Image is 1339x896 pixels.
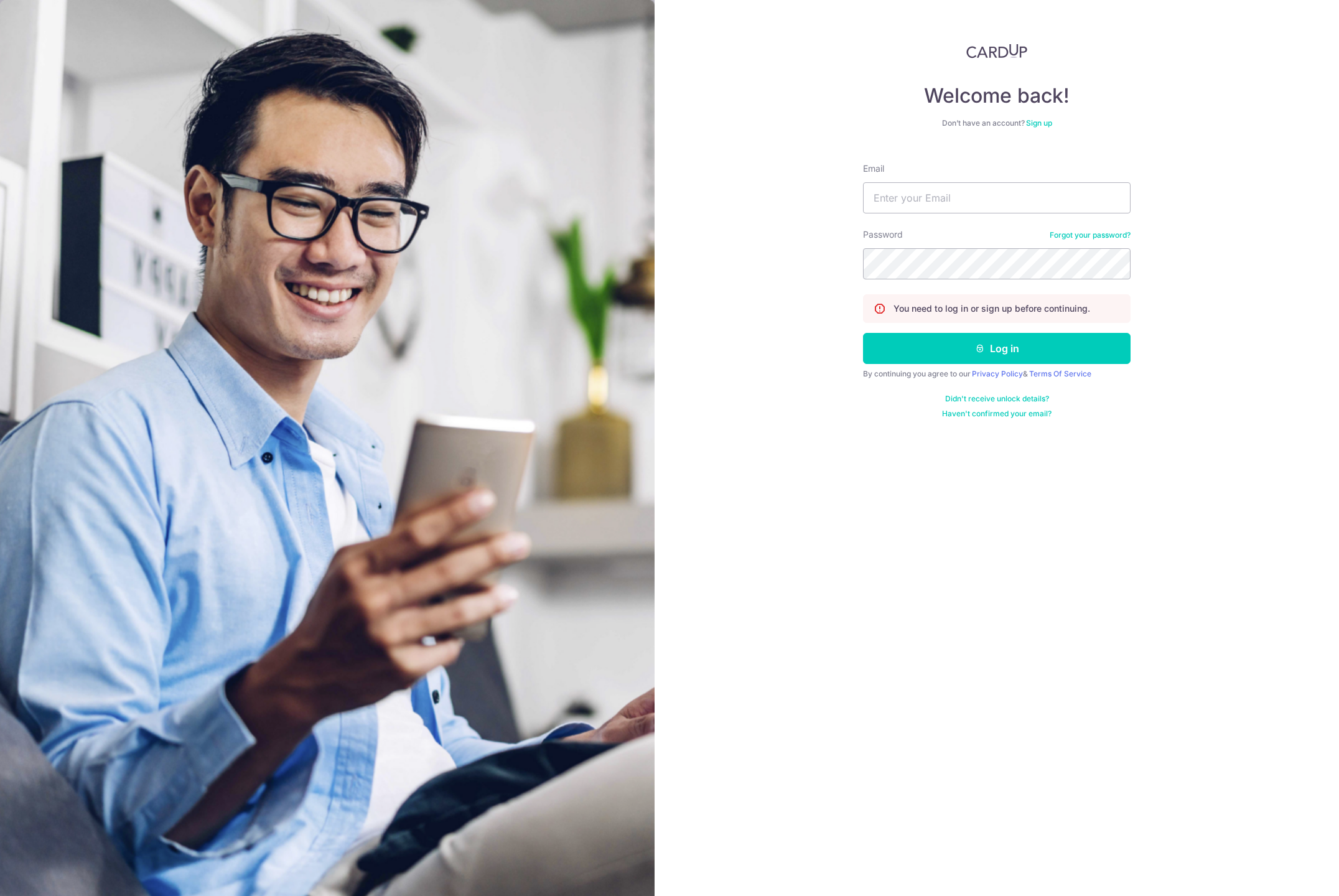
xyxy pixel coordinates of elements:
[893,302,1090,315] p: You need to log in or sign up before continuing.
[863,228,903,241] label: Password
[966,44,1027,58] img: CardUp Logo
[972,369,1023,378] a: Privacy Policy
[945,394,1049,404] a: Didn't receive unlock details?
[1026,118,1052,128] a: Sign up
[863,369,1131,379] div: By continuing you agree to our &
[1050,230,1131,240] a: Forgot your password?
[942,409,1052,419] a: Haven't confirmed your email?
[863,162,884,175] label: Email
[863,83,1131,108] h4: Welcome back!
[863,182,1131,213] input: Enter your Email
[863,333,1131,364] button: Log in
[863,118,1131,128] div: Don’t have an account?
[1029,369,1091,378] a: Terms Of Service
